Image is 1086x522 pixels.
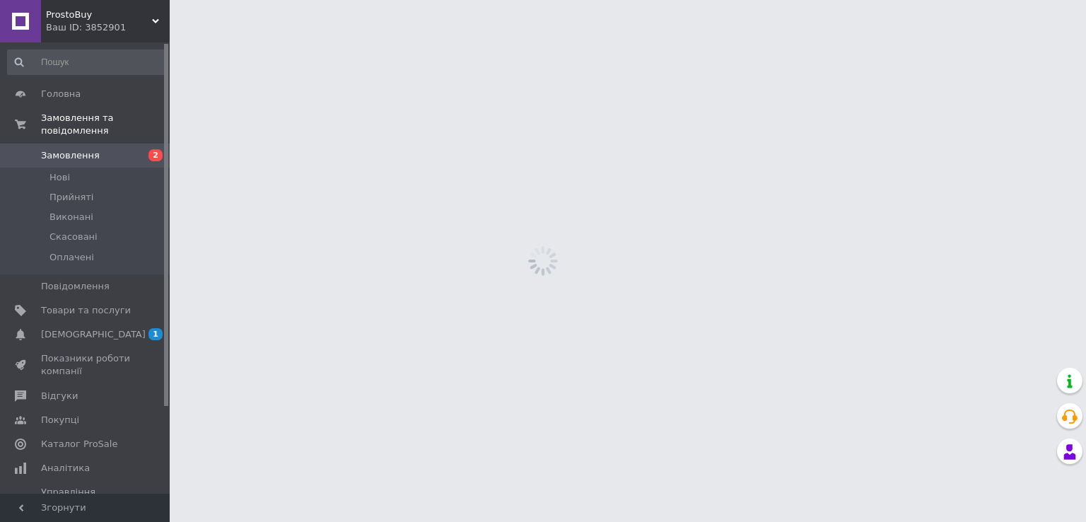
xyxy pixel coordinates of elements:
[7,50,167,75] input: Пошук
[41,438,117,451] span: Каталог ProSale
[41,462,90,475] span: Аналітика
[49,251,94,264] span: Оплачені
[49,211,93,224] span: Виконані
[41,304,131,317] span: Товари та послуги
[46,21,170,34] div: Ваш ID: 3852901
[41,352,131,378] span: Показники роботи компанії
[41,280,110,293] span: Повідомлення
[49,231,98,243] span: Скасовані
[41,149,100,162] span: Замовлення
[148,328,163,340] span: 1
[41,390,78,402] span: Відгуки
[148,149,163,161] span: 2
[46,8,152,21] span: ProstoBuy
[41,486,131,511] span: Управління сайтом
[41,328,146,341] span: [DEMOGRAPHIC_DATA]
[41,112,170,137] span: Замовлення та повідомлення
[49,171,70,184] span: Нові
[49,191,93,204] span: Прийняті
[41,88,81,100] span: Головна
[41,414,79,427] span: Покупці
